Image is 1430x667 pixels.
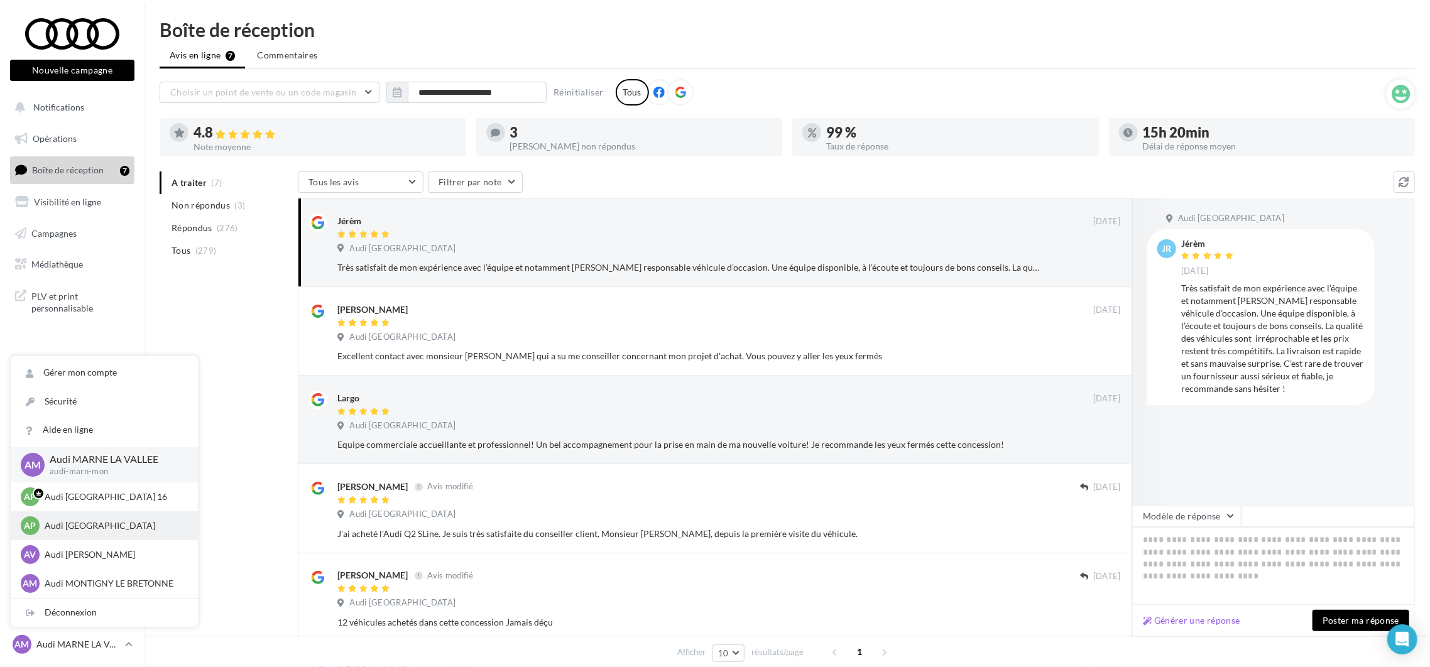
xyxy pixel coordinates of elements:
p: Audi [PERSON_NAME] [45,548,183,561]
button: Notifications [8,94,132,121]
span: Non répondus [172,199,230,212]
div: Open Intercom Messenger [1387,624,1417,654]
span: Notifications [33,102,84,112]
button: 10 [712,644,745,662]
span: [DATE] [1093,305,1121,316]
a: Visibilité en ligne [8,189,137,215]
a: Campagnes [8,220,137,247]
span: AM [25,457,41,472]
span: Audi [GEOGRAPHIC_DATA] [349,420,456,431]
div: Boîte de réception [160,20,1415,39]
button: Tous les avis [298,171,423,193]
div: 12 véhicules achetés dans cette concession Jamais déçu [337,616,1039,629]
a: Sécurité [11,388,198,416]
button: Nouvelle campagne [10,60,134,81]
button: Filtrer par note [428,171,523,193]
span: AV [25,548,36,561]
span: PLV et print personnalisable [31,288,129,315]
p: Audi MARNE LA VALLEE [50,452,178,467]
a: Gérer mon compte [11,359,198,387]
span: Boîte de réception [32,165,104,175]
span: (279) [195,246,217,256]
span: [DATE] [1093,216,1121,227]
span: Audi [GEOGRAPHIC_DATA] [1178,213,1284,224]
span: Tous les avis [308,176,359,187]
div: Très satisfait de mon expérience avec l’équipe et notamment [PERSON_NAME] responsable véhicule d’... [337,261,1039,274]
div: 99 % [826,126,1089,139]
a: Boîte de réception7 [8,156,137,183]
div: 4.8 [194,126,456,140]
div: Jérèm [1181,239,1236,248]
a: Opérations [8,126,137,152]
p: Audi MONTIGNY LE BRETONNE [45,577,183,590]
span: AM [15,638,30,651]
a: AM Audi MARNE LA VALLEE [10,632,134,656]
span: Commentaires [257,49,317,62]
span: Opérations [33,133,77,144]
span: Campagnes [31,227,77,238]
button: Réinitialiser [549,85,609,100]
span: Audi [GEOGRAPHIC_DATA] [349,509,456,520]
span: Choisir un point de vente ou un code magasin [170,87,356,97]
span: Avis modifié [427,570,473,580]
span: [DATE] [1093,571,1121,582]
div: [PERSON_NAME] [337,303,408,316]
div: Tous [616,79,649,106]
span: Avis modifié [427,482,473,492]
div: 3 [510,126,773,139]
button: Générer une réponse [1138,613,1245,628]
p: audi-marn-mon [50,466,178,477]
div: [PERSON_NAME] [337,480,408,493]
span: Médiathèque [31,259,83,269]
button: Poster ma réponse [1313,610,1409,631]
span: (276) [217,223,238,233]
span: Audi [GEOGRAPHIC_DATA] [349,597,456,609]
span: [DATE] [1093,393,1121,404]
div: [PERSON_NAME] [337,569,408,582]
span: [DATE] [1181,266,1209,277]
p: Audi [GEOGRAPHIC_DATA] [45,519,183,532]
span: [DATE] [1093,482,1121,493]
div: J'ai acheté l'Audi Q2 SLine. Je suis très satisfaite du conseiller client, Monsieur [PERSON_NAME]... [337,528,1039,540]
div: Jérèm [337,215,361,227]
a: Médiathèque [8,251,137,278]
div: [PERSON_NAME] non répondus [510,142,773,151]
a: PLV et print personnalisable [8,283,137,320]
div: Très satisfait de mon expérience avec l’équipe et notamment [PERSON_NAME] responsable véhicule d’... [1181,282,1365,395]
span: Tous [172,244,190,257]
div: Déconnexion [11,599,198,627]
div: Taux de réponse [826,142,1089,151]
span: 10 [718,648,729,658]
span: Afficher [677,646,706,658]
span: AM [23,577,38,590]
div: Note moyenne [194,143,456,151]
span: Audi [GEOGRAPHIC_DATA] [349,243,456,254]
div: Largo [337,392,359,404]
div: 15h 20min [1143,126,1405,139]
div: Délai de réponse moyen [1143,142,1405,151]
span: 1 [850,642,870,662]
p: Audi MARNE LA VALLEE [36,638,120,651]
span: Audi [GEOGRAPHIC_DATA] [349,332,456,343]
button: Choisir un point de vente ou un code magasin [160,82,379,103]
span: résultats/page [751,646,804,658]
span: Jr [1162,242,1172,255]
button: Modèle de réponse [1132,506,1242,527]
span: AP [25,491,36,503]
span: Visibilité en ligne [34,197,101,207]
div: Equipe commerciale accueillante et professionnel! Un bel accompagnement pour la prise en main de ... [337,438,1039,451]
span: AP [25,519,36,532]
a: Aide en ligne [11,416,198,444]
div: Excellent contact avec monsieur [PERSON_NAME] qui a su me conseiller concernant mon projet d'acha... [337,350,1039,362]
p: Audi [GEOGRAPHIC_DATA] 16 [45,491,183,503]
span: (3) [235,200,246,210]
div: 7 [120,166,129,176]
span: Répondus [172,222,212,234]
